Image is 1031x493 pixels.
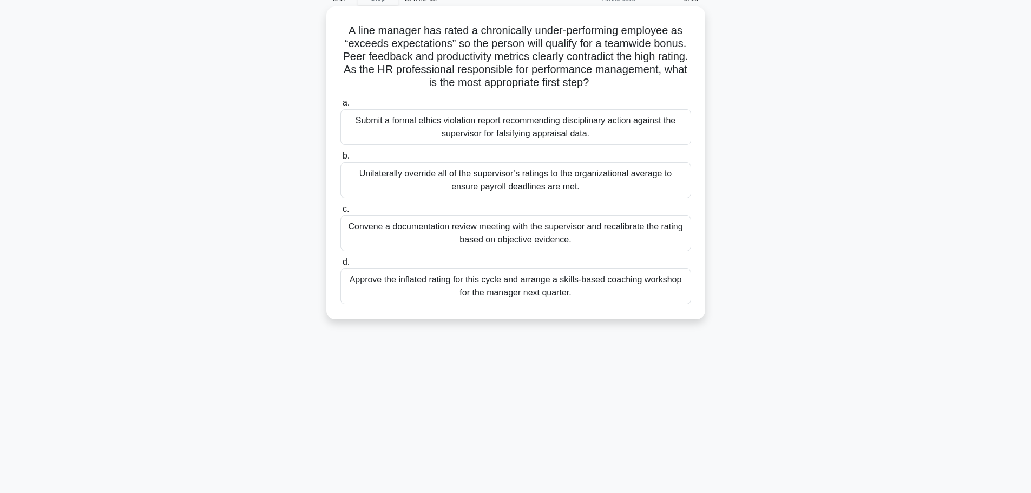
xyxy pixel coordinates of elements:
[340,268,691,304] div: Approve the inflated rating for this cycle and arrange a skills-based coaching workshop for the m...
[343,204,349,213] span: c.
[343,257,350,266] span: d.
[343,98,350,107] span: a.
[340,215,691,251] div: Convene a documentation review meeting with the supervisor and recalibrate the rating based on ob...
[340,109,691,145] div: Submit a formal ethics violation report recommending disciplinary action against the supervisor f...
[339,24,692,90] h5: A line manager has rated a chronically under-performing employee as “exceeds expectations” so the...
[343,151,350,160] span: b.
[340,162,691,198] div: Unilaterally override all of the supervisor’s ratings to the organizational average to ensure pay...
